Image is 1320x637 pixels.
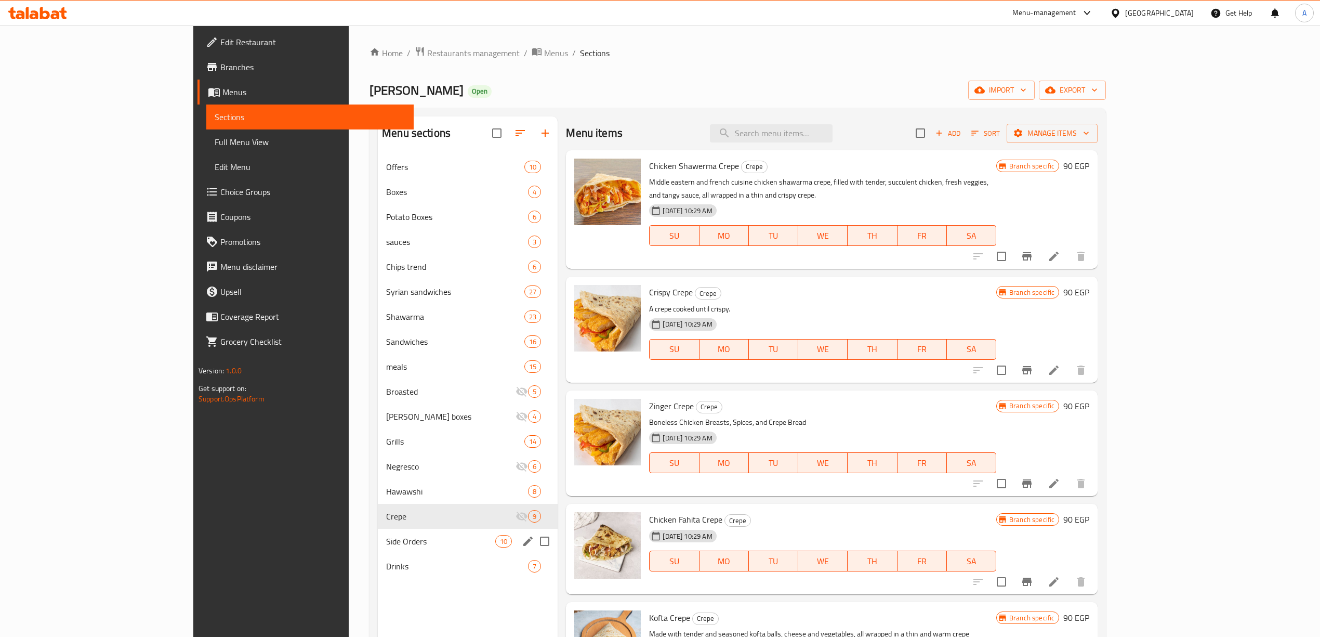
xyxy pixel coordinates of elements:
[991,571,1012,593] span: Select to update
[220,236,405,248] span: Promotions
[741,161,768,173] div: Crepe
[528,186,541,198] div: items
[197,30,414,55] a: Edit Restaurant
[649,284,693,300] span: Crispy Crepe
[220,285,405,298] span: Upsell
[386,335,524,348] span: Sandwiches
[197,55,414,80] a: Branches
[206,129,414,154] a: Full Menu View
[516,460,528,473] svg: Inactive section
[649,176,996,202] p: Middle eastern and french cuisine chicken shawarma crepe, filled with tender, succulent chicken, ...
[524,310,541,323] div: items
[699,551,749,571] button: MO
[658,319,716,329] span: [DATE] 10:29 AM
[704,228,745,243] span: MO
[516,410,528,423] svg: Inactive section
[798,452,848,473] button: WE
[1005,288,1059,297] span: Branch specific
[574,159,641,225] img: Chicken Shawerma Crepe
[931,125,965,141] span: Add item
[386,385,516,398] span: Broasted
[386,236,528,248] div: sauces
[798,551,848,571] button: WE
[222,86,405,98] span: Menus
[749,225,798,246] button: TU
[852,456,893,471] span: TH
[386,285,524,298] span: Syrian sandwiches
[378,354,558,379] div: meals15
[1068,244,1093,269] button: delete
[226,364,242,378] span: 1.0.0
[658,433,716,443] span: [DATE] 10:29 AM
[1039,81,1106,100] button: export
[525,287,540,297] span: 27
[566,125,623,141] h2: Menu items
[197,279,414,304] a: Upsell
[802,342,843,357] span: WE
[516,385,528,398] svg: Inactive section
[902,342,943,357] span: FR
[220,211,405,223] span: Coupons
[991,245,1012,267] span: Select to update
[525,162,540,172] span: 10
[378,154,558,179] div: Offers10
[386,410,516,423] div: Abu Samra boxes
[524,360,541,373] div: items
[1047,84,1098,97] span: export
[524,285,541,298] div: items
[902,228,943,243] span: FR
[1048,477,1060,490] a: Edit menu item
[897,452,947,473] button: FR
[802,456,843,471] span: WE
[749,339,798,360] button: TU
[658,206,716,216] span: [DATE] 10:29 AM
[220,310,405,323] span: Coverage Report
[382,125,451,141] h2: Menu sections
[1014,358,1039,383] button: Branch-specific-item
[495,535,512,548] div: items
[1015,127,1089,140] span: Manage items
[197,204,414,229] a: Coupons
[427,47,520,59] span: Restaurants management
[529,512,540,522] span: 9
[528,510,541,523] div: items
[991,473,1012,495] span: Select to update
[386,460,516,473] span: Negresco
[386,360,524,373] span: meals
[378,504,558,529] div: Crepe9
[496,537,511,547] span: 10
[386,510,516,523] span: Crepe
[696,401,722,413] span: Crepe
[386,186,528,198] span: Boxes
[386,535,495,548] span: Side Orders
[529,462,540,472] span: 6
[897,551,947,571] button: FR
[524,161,541,173] div: items
[220,261,405,273] span: Menu disclaimer
[649,416,996,429] p: Boneless Chicken Breasts, Spices, and Crepe Bread
[848,452,897,473] button: TH
[1068,569,1093,594] button: delete
[386,261,528,273] span: Chips trend
[378,229,558,254] div: sauces3
[386,435,524,448] span: Grills
[649,339,699,360] button: SU
[1063,512,1089,527] h6: 90 EGP
[897,225,947,246] button: FR
[386,161,524,173] div: Offers
[529,187,540,197] span: 4
[533,121,558,146] button: Add section
[649,158,739,174] span: Chicken Shawerma Crepe
[197,329,414,354] a: Grocery Checklist
[524,335,541,348] div: items
[658,531,716,541] span: [DATE] 10:29 AM
[378,454,558,479] div: Negresco6
[516,510,528,523] svg: Inactive section
[1014,569,1039,594] button: Branch-specific-item
[753,342,794,357] span: TU
[386,211,528,223] div: Potato Boxes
